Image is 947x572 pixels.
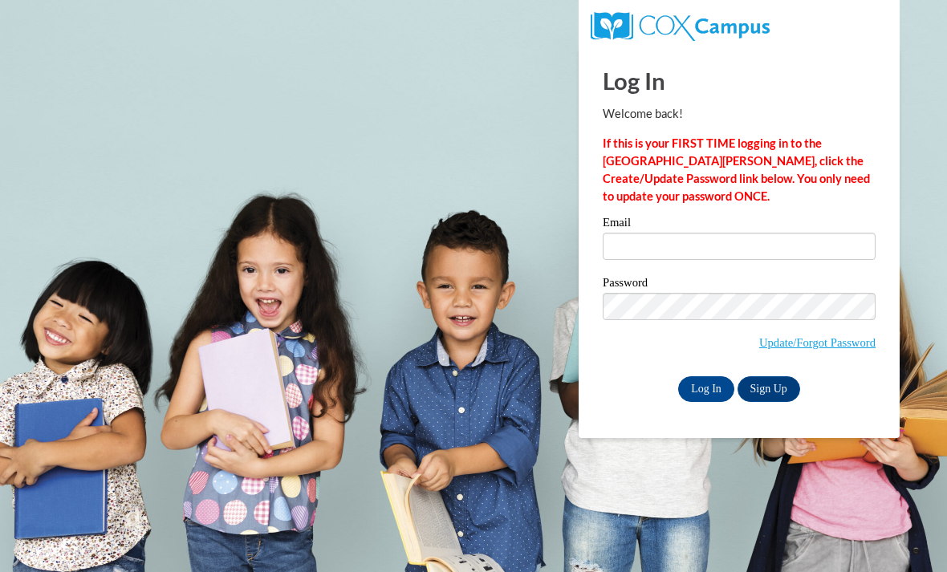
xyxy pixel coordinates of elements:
[603,217,876,233] label: Email
[603,105,876,123] p: Welcome back!
[738,376,800,402] a: Sign Up
[591,18,770,32] a: COX Campus
[759,336,876,349] a: Update/Forgot Password
[603,136,870,203] strong: If this is your FIRST TIME logging in to the [GEOGRAPHIC_DATA][PERSON_NAME], click the Create/Upd...
[603,277,876,293] label: Password
[603,64,876,97] h1: Log In
[678,376,734,402] input: Log In
[591,12,770,41] img: COX Campus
